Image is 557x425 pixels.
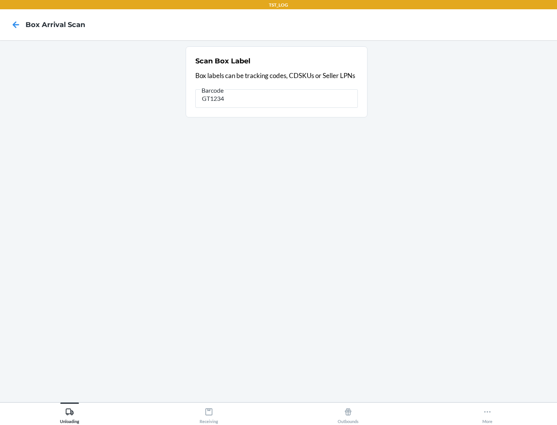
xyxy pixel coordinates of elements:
[195,56,250,66] h2: Scan Box Label
[195,71,358,81] p: Box labels can be tracking codes, CDSKUs or Seller LPNs
[200,405,218,424] div: Receiving
[195,89,358,108] input: Barcode
[26,20,85,30] h4: Box Arrival Scan
[418,403,557,424] button: More
[338,405,359,424] div: Outbounds
[269,2,288,8] p: TST_LOG
[278,403,418,424] button: Outbounds
[60,405,79,424] div: Unloading
[200,87,225,94] span: Barcode
[482,405,492,424] div: More
[139,403,278,424] button: Receiving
